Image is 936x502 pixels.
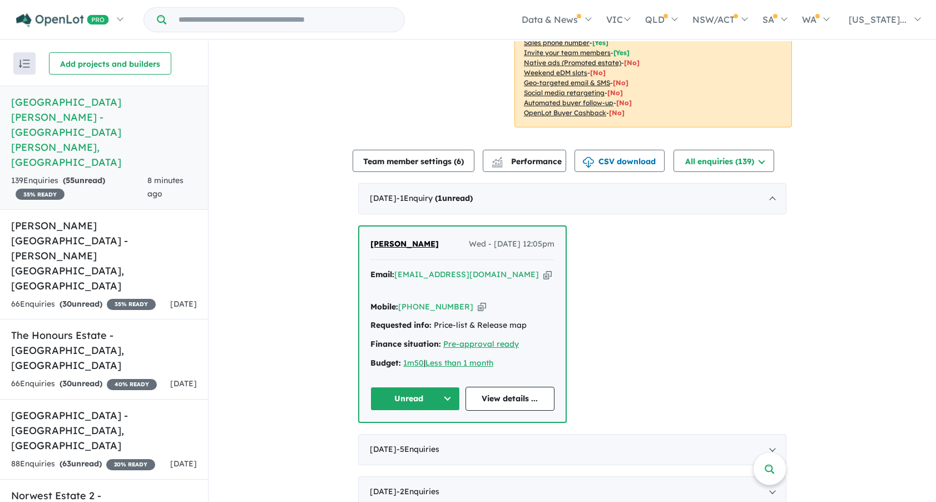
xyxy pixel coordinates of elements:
[524,58,621,67] u: Native ads (Promoted estate)
[11,408,197,453] h5: [GEOGRAPHIC_DATA] - [GEOGRAPHIC_DATA] , [GEOGRAPHIC_DATA]
[370,320,432,330] strong: Requested info:
[370,339,441,349] strong: Finance situation:
[583,157,594,168] img: download icon
[170,378,197,388] span: [DATE]
[849,14,907,25] span: [US_STATE]...
[370,357,554,370] div: |
[465,387,555,411] a: View details ...
[524,88,605,97] u: Social media retargeting
[524,78,610,87] u: Geo-targeted email & SMS
[11,298,156,311] div: 66 Enquir ies
[11,328,197,373] h5: The Honours Estate - [GEOGRAPHIC_DATA] , [GEOGRAPHIC_DATA]
[438,193,442,203] span: 1
[575,150,665,172] button: CSV download
[613,78,628,87] span: [No]
[673,150,774,172] button: All enquiries (139)
[397,193,473,203] span: - 1 Enquir y
[370,238,439,251] a: [PERSON_NAME]
[370,319,554,332] div: Price-list & Release map
[16,13,109,27] img: Openlot PRO Logo White
[524,99,613,107] u: Automated buyer follow-up
[60,459,102,469] strong: ( unread)
[353,150,474,172] button: Team member settings (6)
[398,302,473,312] a: [PHONE_NUMBER]
[492,160,503,168] img: bar-chart.svg
[607,88,623,97] span: [No]
[524,109,606,117] u: OpenLot Buyer Cashback
[425,358,493,368] a: Less than 1 month
[169,8,402,32] input: Try estate name, suburb, builder or developer
[11,457,155,471] div: 88 Enquir ies
[170,299,197,309] span: [DATE]
[443,339,519,349] a: Pre-approval ready
[370,239,439,249] span: [PERSON_NAME]
[492,157,502,163] img: line-chart.svg
[435,193,473,203] strong: ( unread)
[394,269,539,279] a: [EMAIL_ADDRESS][DOMAIN_NAME]
[49,52,171,75] button: Add projects and builders
[107,379,157,390] span: 40 % READY
[613,48,630,57] span: [ Yes ]
[592,38,608,47] span: [ Yes ]
[493,156,562,166] span: Performance
[16,189,65,200] span: 35 % READY
[147,175,184,199] span: 8 minutes ago
[11,377,157,391] div: 66 Enquir ies
[370,387,460,411] button: Unread
[524,38,590,47] u: Sales phone number
[624,58,640,67] span: [No]
[524,68,587,77] u: Weekend eDM slots
[478,301,486,313] button: Copy
[370,358,401,368] strong: Budget:
[19,60,30,68] img: sort.svg
[62,459,71,469] span: 63
[106,459,155,470] span: 20 % READY
[457,156,461,166] span: 6
[524,48,611,57] u: Invite your team members
[170,459,197,469] span: [DATE]
[358,183,786,214] div: [DATE]
[11,218,197,293] h5: [PERSON_NAME][GEOGRAPHIC_DATA] - [PERSON_NAME][GEOGRAPHIC_DATA] , [GEOGRAPHIC_DATA]
[403,358,424,368] a: 1m50
[469,238,554,251] span: Wed - [DATE] 12:05pm
[543,269,552,280] button: Copy
[370,269,394,279] strong: Email:
[63,175,105,185] strong: ( unread)
[397,486,439,496] span: - 2 Enquir ies
[590,68,606,77] span: [No]
[609,109,625,117] span: [No]
[616,99,632,107] span: [No]
[358,434,786,465] div: [DATE]
[107,299,156,310] span: 35 % READY
[483,150,566,172] button: Performance
[62,378,72,388] span: 30
[60,378,102,388] strong: ( unread)
[11,95,197,170] h5: [GEOGRAPHIC_DATA][PERSON_NAME] - [GEOGRAPHIC_DATA][PERSON_NAME] , [GEOGRAPHIC_DATA]
[397,444,439,454] span: - 5 Enquir ies
[66,175,75,185] span: 55
[62,299,72,309] span: 30
[370,302,398,312] strong: Mobile:
[60,299,102,309] strong: ( unread)
[11,174,147,201] div: 139 Enquir ies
